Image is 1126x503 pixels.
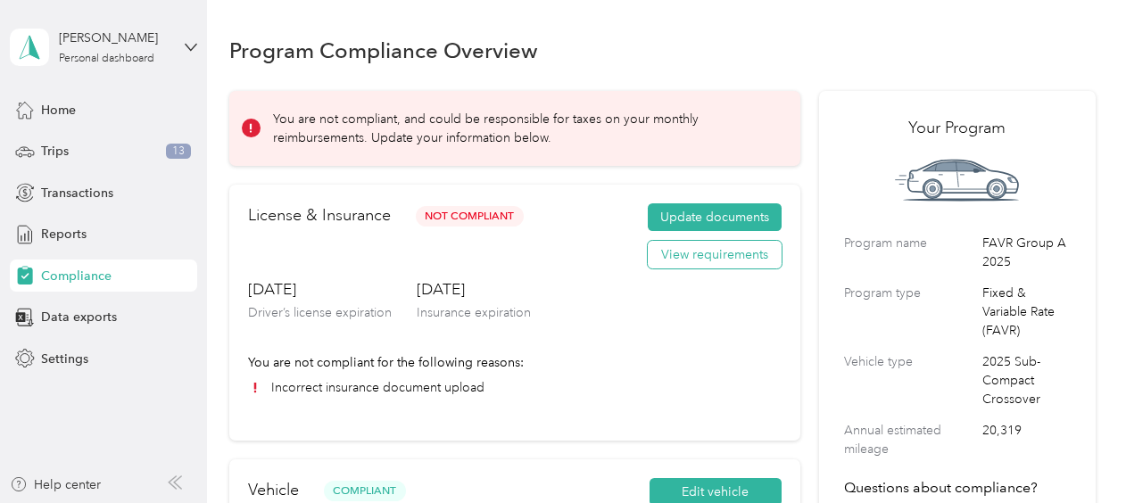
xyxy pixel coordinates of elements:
[59,54,154,64] div: Personal dashboard
[248,353,782,372] p: You are not compliant for the following reasons:
[41,267,112,285] span: Compliance
[41,308,117,326] span: Data exports
[982,284,1071,340] span: Fixed & Variable Rate (FAVR)
[982,421,1071,458] span: 20,319
[248,203,391,227] h2: License & Insurance
[982,352,1071,408] span: 2025 Sub-Compact Crossover
[248,303,392,322] p: Driver’s license expiration
[844,421,976,458] label: Annual estimated mileage
[59,29,170,47] div: [PERSON_NAME]
[41,142,69,161] span: Trips
[648,241,782,269] button: View requirements
[844,477,1071,499] h4: Questions about compliance?
[248,278,392,301] h3: [DATE]
[417,278,531,301] h3: [DATE]
[844,352,976,408] label: Vehicle type
[982,234,1071,271] span: FAVR Group A 2025
[1026,403,1126,503] iframe: Everlance-gr Chat Button Frame
[324,481,406,501] span: Compliant
[417,303,531,322] p: Insurance expiration
[41,350,88,368] span: Settings
[10,475,101,494] button: Help center
[41,184,113,202] span: Transactions
[248,378,782,397] li: Incorrect insurance document upload
[648,203,782,232] button: Update documents
[166,144,191,160] span: 13
[844,116,1071,140] h2: Your Program
[248,478,299,502] h2: Vehicle
[844,234,976,271] label: Program name
[416,206,524,227] span: Not Compliant
[229,41,538,60] h1: Program Compliance Overview
[41,225,87,243] span: Reports
[41,101,76,120] span: Home
[273,110,775,147] p: You are not compliant, and could be responsible for taxes on your monthly reimbursements. Update ...
[844,284,976,340] label: Program type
